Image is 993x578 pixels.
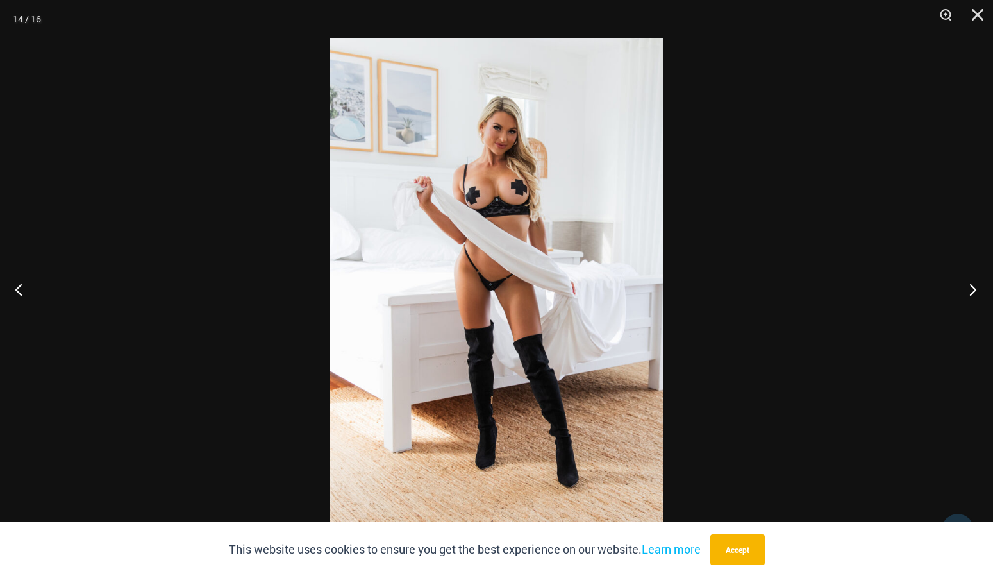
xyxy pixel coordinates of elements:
img: Nights Fall Silver Leopard 1036 Bra 6516 Micro 08 [330,38,663,540]
p: This website uses cookies to ensure you get the best experience on our website. [229,540,701,559]
a: Learn more [642,541,701,557]
button: Next [945,257,993,321]
button: Accept [710,534,765,565]
div: 14 / 16 [13,10,41,29]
